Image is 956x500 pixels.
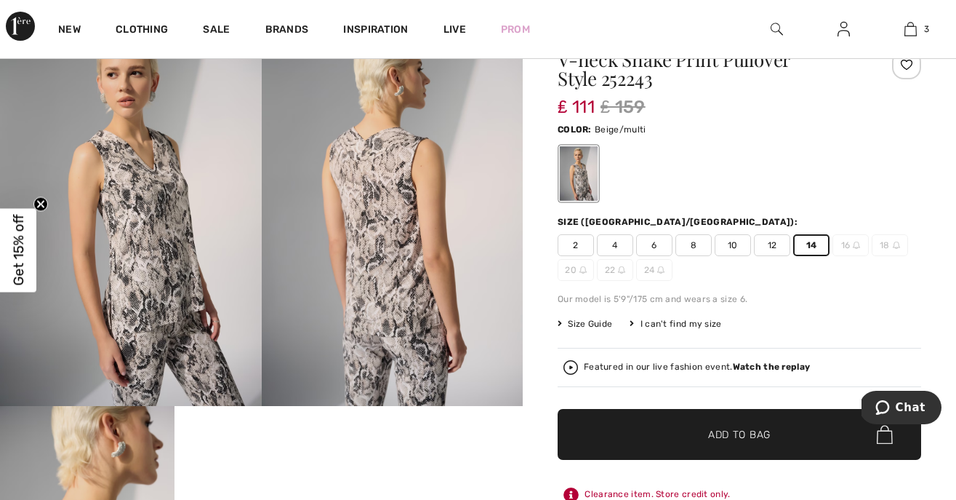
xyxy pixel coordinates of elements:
[675,234,712,256] span: 8
[33,197,48,211] button: Close teaser
[733,362,811,372] strong: Watch the replay
[708,427,771,443] span: Add to Bag
[877,425,893,444] img: Bag.svg
[861,391,941,427] iframe: Opens a widget where you can chat to one of our agents
[558,124,592,135] span: Color:
[116,23,168,39] a: Clothing
[837,20,850,38] img: My Info
[558,82,595,117] span: ₤ 111
[636,259,672,281] span: 24
[501,22,530,37] a: Prom
[443,22,466,37] a: Live
[563,360,578,375] img: Watch the replay
[904,20,917,38] img: My Bag
[262,14,523,406] img: V-Neck Snake Print Pullover Style 252243. 2
[715,234,751,256] span: 10
[872,234,908,256] span: 18
[265,23,309,39] a: Brands
[832,234,869,256] span: 16
[636,234,672,256] span: 6
[597,259,633,281] span: 22
[203,23,230,39] a: Sale
[6,12,35,41] img: 1ère Avenue
[618,266,625,274] img: ring-m.svg
[630,317,721,330] div: I can't find my size
[10,215,27,286] span: Get 15% off
[793,234,830,256] span: 14
[558,259,594,281] span: 20
[754,234,790,256] span: 12
[343,23,408,39] span: Inspiration
[560,146,598,201] div: Beige/multi
[878,20,944,38] a: 3
[893,242,900,249] img: ring-m.svg
[579,266,587,274] img: ring-m.svg
[595,124,646,135] span: Beige/multi
[558,50,861,88] h1: V-neck Snake Print Pullover Style 252243
[826,20,861,39] a: Sign In
[558,293,921,306] div: Our model is 5'9"/175 cm and wears a size 6.
[924,23,929,36] span: 3
[558,215,800,229] div: Size ([GEOGRAPHIC_DATA]/[GEOGRAPHIC_DATA]):
[558,234,594,256] span: 2
[558,317,612,330] span: Size Guide
[657,266,664,274] img: ring-m.svg
[58,23,81,39] a: New
[853,242,860,249] img: ring-m.svg
[600,94,646,120] span: ₤ 159
[771,20,783,38] img: search the website
[584,362,810,372] div: Featured in our live fashion event.
[558,409,921,460] button: Add to Bag
[597,234,633,256] span: 4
